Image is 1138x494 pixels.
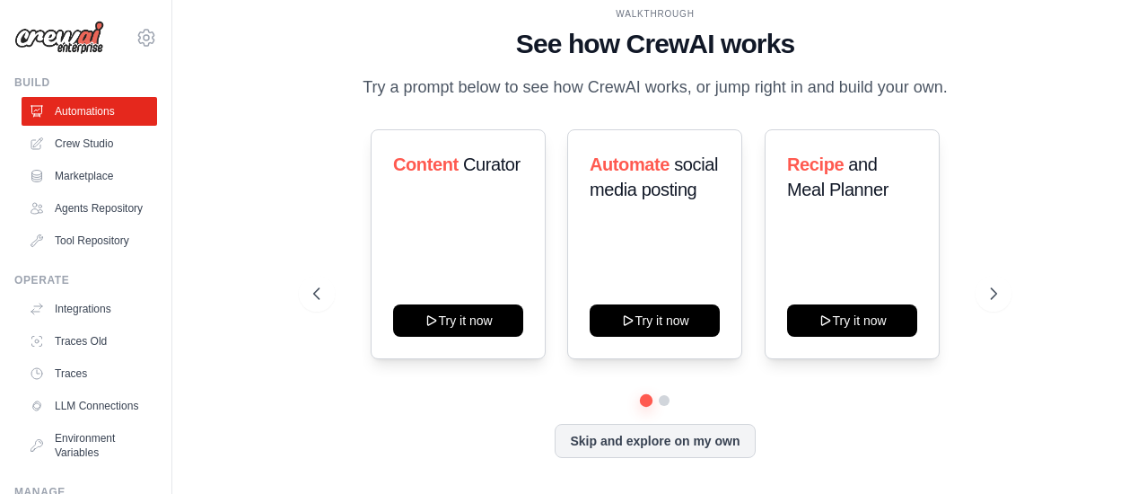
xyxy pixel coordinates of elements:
[393,304,523,337] button: Try it now
[22,295,157,323] a: Integrations
[313,28,997,60] h1: See how CrewAI works
[590,154,670,174] span: Automate
[555,424,755,458] button: Skip and explore on my own
[590,304,720,337] button: Try it now
[313,7,997,21] div: WALKTHROUGH
[787,304,917,337] button: Try it now
[14,21,104,55] img: Logo
[22,129,157,158] a: Crew Studio
[787,154,844,174] span: Recipe
[22,162,157,190] a: Marketplace
[354,75,957,101] p: Try a prompt below to see how CrewAI works, or jump right in and build your own.
[22,424,157,467] a: Environment Variables
[393,154,459,174] span: Content
[463,154,521,174] span: Curator
[22,327,157,356] a: Traces Old
[22,392,157,420] a: LLM Connections
[22,226,157,255] a: Tool Repository
[22,97,157,126] a: Automations
[22,194,157,223] a: Agents Repository
[14,273,157,287] div: Operate
[14,75,157,90] div: Build
[22,359,157,388] a: Traces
